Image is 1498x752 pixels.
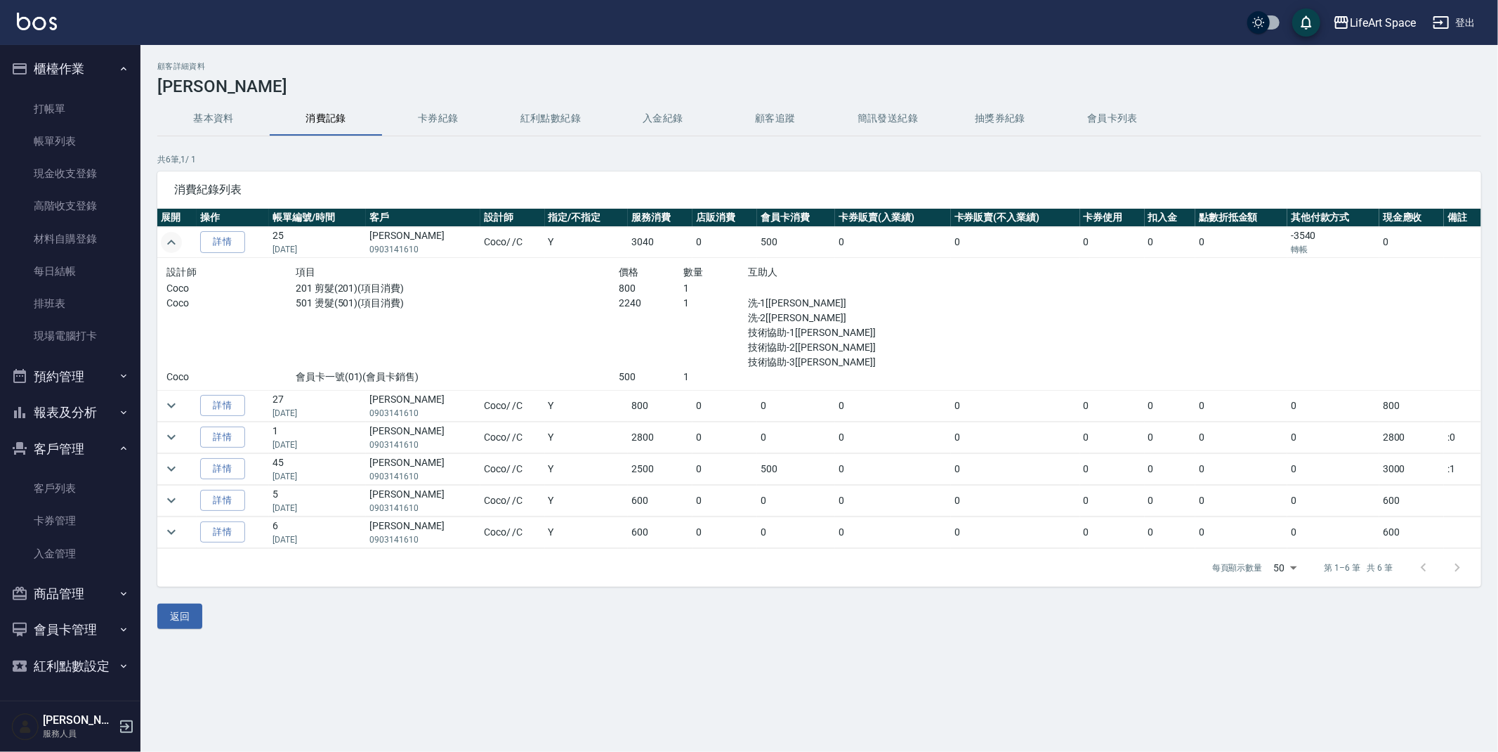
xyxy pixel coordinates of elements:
button: 櫃檯作業 [6,51,135,87]
td: 6 [269,517,366,547]
p: Coco [166,281,296,296]
a: 詳情 [200,395,245,417]
button: 簡訊發送紀錄 [832,102,944,136]
button: 抽獎券紀錄 [944,102,1056,136]
td: 0 [835,390,950,421]
td: 0 [835,227,950,258]
img: Logo [17,13,57,30]
p: 技術協助-2[[PERSON_NAME]] [748,340,942,355]
th: 卡券使用 [1080,209,1145,227]
p: [DATE] [272,407,362,420]
th: 現金應收 [1379,209,1444,227]
td: 0 [951,390,1080,421]
p: 2240 [619,296,683,311]
td: 0 [1195,485,1287,516]
td: 0 [1080,422,1145,453]
span: 價格 [619,266,639,278]
td: Coco / /C [480,390,545,421]
td: 0 [1195,453,1287,484]
td: Y [545,422,628,453]
a: 現場電腦打卡 [6,320,135,352]
th: 其他付款方式 [1287,209,1379,227]
p: 技術協助-1[[PERSON_NAME]] [748,325,942,340]
a: 詳情 [200,427,245,448]
td: 0 [1287,485,1379,516]
th: 扣入金 [1145,209,1195,227]
h3: [PERSON_NAME] [157,77,1481,96]
td: 3040 [628,227,692,258]
td: Coco / /C [480,485,545,516]
td: [PERSON_NAME] [366,227,480,258]
td: 0 [1195,422,1287,453]
button: expand row [161,395,182,416]
p: 0903141610 [369,470,477,483]
td: 600 [1379,517,1444,547]
td: 0 [951,517,1080,547]
button: 會員卡列表 [1056,102,1169,136]
td: 5 [269,485,366,516]
td: :0 [1444,422,1481,453]
p: 201 剪髮(201)(項目消費) [296,281,619,296]
td: 0 [835,485,950,516]
a: 材料自購登錄 [6,223,135,255]
p: Coco [166,296,296,311]
th: 服務消費 [628,209,692,227]
td: 0 [951,485,1080,516]
th: 會員卡消費 [757,209,835,227]
button: save [1292,8,1320,37]
p: 共 6 筆, 1 / 1 [157,153,1481,166]
p: [DATE] [272,502,362,514]
td: [PERSON_NAME] [366,422,480,453]
button: 客戶管理 [6,431,135,467]
a: 詳情 [200,490,245,512]
button: expand row [161,521,182,543]
button: expand row [161,427,182,448]
a: 打帳單 [6,93,135,125]
td: 0 [757,517,835,547]
p: [DATE] [272,533,362,546]
td: 0 [1195,517,1287,547]
td: Coco / /C [480,517,545,547]
th: 卡券販賣(入業績) [835,209,950,227]
td: 0 [692,390,757,421]
p: 第 1–6 筆 共 6 筆 [1325,562,1393,574]
img: Person [11,713,39,741]
td: 800 [1379,390,1444,421]
button: 紅利點數紀錄 [494,102,607,136]
div: 50 [1268,549,1302,587]
td: 45 [269,453,366,484]
td: 0 [1080,390,1145,421]
div: LifeArt Space [1350,14,1416,32]
span: 設計師 [166,266,197,278]
td: Y [545,453,628,484]
a: 詳情 [200,231,245,253]
td: 0 [692,517,757,547]
td: 25 [269,227,366,258]
td: 0 [835,453,950,484]
button: 商品管理 [6,576,135,612]
td: 600 [628,485,692,516]
td: 0 [1287,390,1379,421]
td: -3540 [1287,227,1379,258]
td: 2800 [628,422,692,453]
td: 2500 [628,453,692,484]
td: 0 [951,227,1080,258]
p: [DATE] [272,243,362,256]
td: [PERSON_NAME] [366,390,480,421]
td: 0 [1080,517,1145,547]
th: 客戶 [366,209,480,227]
th: 指定/不指定 [545,209,628,227]
td: [PERSON_NAME] [366,485,480,516]
th: 卡券販賣(不入業績) [951,209,1080,227]
p: 轉帳 [1291,243,1376,256]
p: Coco [166,370,296,384]
a: 帳單列表 [6,125,135,157]
p: 1 [683,296,748,311]
td: Coco / /C [480,422,545,453]
span: 消費紀錄列表 [174,183,1464,197]
a: 每日結帳 [6,255,135,287]
td: 2800 [1379,422,1444,453]
span: 互助人 [748,266,778,278]
button: 報表及分析 [6,394,135,431]
a: 客戶列表 [6,472,135,505]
